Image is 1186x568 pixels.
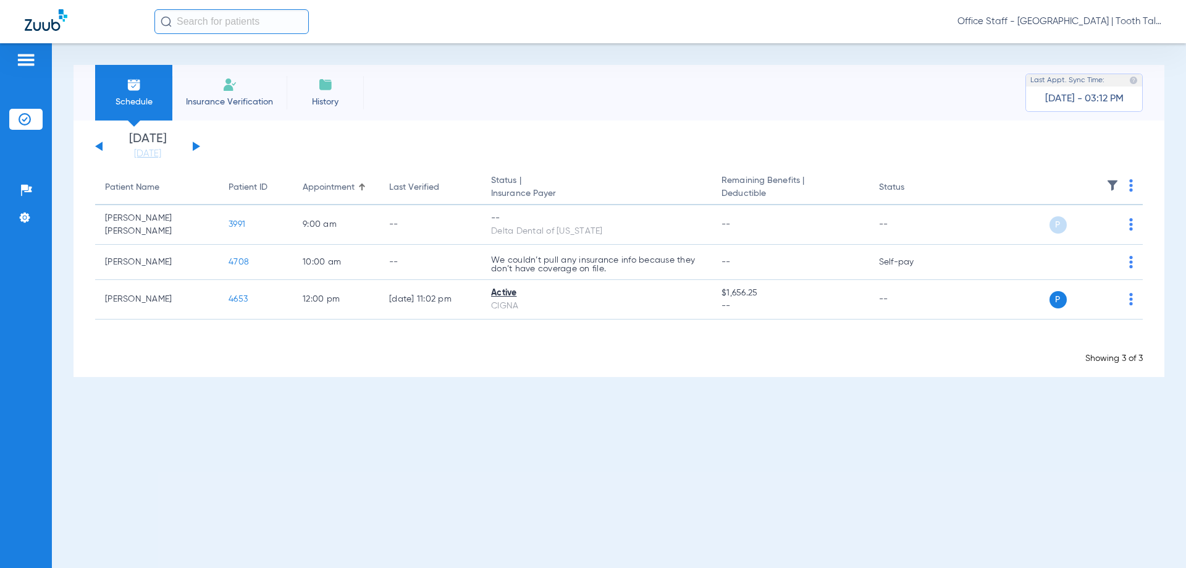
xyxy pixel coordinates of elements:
[25,9,67,31] img: Zuub Logo
[229,181,283,194] div: Patient ID
[389,181,439,194] div: Last Verified
[1129,218,1133,231] img: group-dot-blue.svg
[491,212,702,225] div: --
[127,77,141,92] img: Schedule
[95,205,219,245] td: [PERSON_NAME] [PERSON_NAME]
[105,181,209,194] div: Patient Name
[379,245,481,280] td: --
[1106,179,1119,192] img: filter.svg
[293,280,379,320] td: 12:00 PM
[95,245,219,280] td: [PERSON_NAME]
[491,225,702,238] div: Delta Dental of [US_STATE]
[1129,293,1133,305] img: group-dot-blue.svg
[105,181,159,194] div: Patient Name
[721,187,859,200] span: Deductible
[296,96,355,108] span: History
[303,181,355,194] div: Appointment
[1049,216,1067,234] span: P
[1030,74,1104,87] span: Last Appt. Sync Time:
[491,256,702,273] p: We couldn’t pull any insurance info because they don’t have coverage on file.
[95,280,219,320] td: [PERSON_NAME]
[869,171,953,205] th: Status
[1049,291,1067,308] span: P
[1129,179,1133,192] img: group-dot-blue.svg
[379,205,481,245] td: --
[293,245,379,280] td: 10:00 AM
[154,9,309,34] input: Search for patients
[869,280,953,320] td: --
[957,15,1161,28] span: Office Staff - [GEOGRAPHIC_DATA] | Tooth Tales Pediatric Dentistry & Orthodontics
[104,96,163,108] span: Schedule
[16,53,36,67] img: hamburger-icon
[293,205,379,245] td: 9:00 AM
[161,16,172,27] img: Search Icon
[869,245,953,280] td: Self-pay
[229,258,249,266] span: 4708
[1085,354,1143,363] span: Showing 3 of 3
[712,171,868,205] th: Remaining Benefits |
[111,133,185,160] li: [DATE]
[303,181,369,194] div: Appointment
[318,77,333,92] img: History
[721,287,859,300] span: $1,656.25
[1129,256,1133,268] img: group-dot-blue.svg
[389,181,471,194] div: Last Verified
[229,220,245,229] span: 3991
[721,220,731,229] span: --
[1129,76,1138,85] img: last sync help info
[491,187,702,200] span: Insurance Payer
[721,258,731,266] span: --
[229,181,267,194] div: Patient ID
[491,287,702,300] div: Active
[721,300,859,313] span: --
[379,280,481,320] td: [DATE] 11:02 PM
[491,300,702,313] div: CIGNA
[222,77,237,92] img: Manual Insurance Verification
[182,96,277,108] span: Insurance Verification
[111,148,185,160] a: [DATE]
[229,295,248,303] span: 4653
[1045,93,1124,105] span: [DATE] - 03:12 PM
[481,171,712,205] th: Status |
[869,205,953,245] td: --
